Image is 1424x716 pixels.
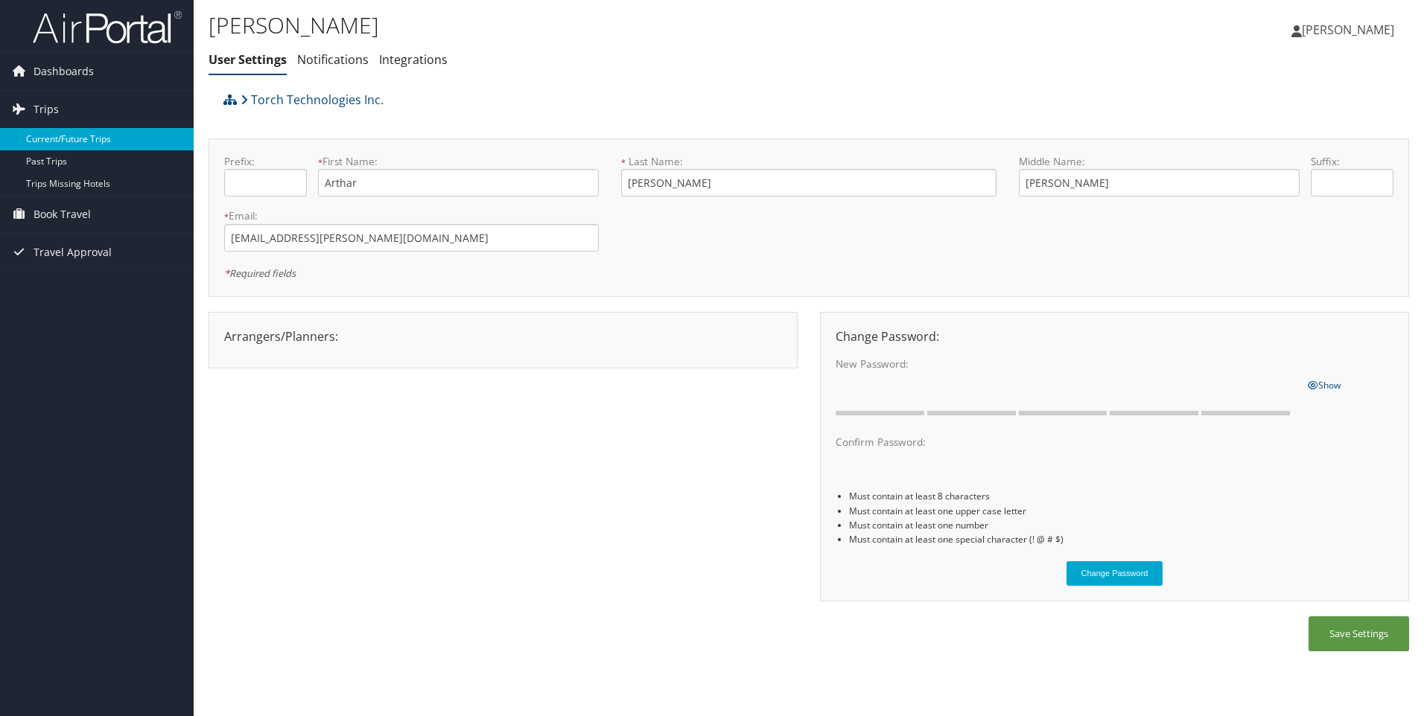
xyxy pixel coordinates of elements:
[318,154,599,169] label: First Name:
[849,532,1393,546] li: Must contain at least one special character (! @ # $)
[33,10,182,45] img: airportal-logo.png
[1311,154,1393,169] label: Suffix:
[849,518,1393,532] li: Must contain at least one number
[34,234,112,271] span: Travel Approval
[34,196,91,233] span: Book Travel
[1067,561,1163,586] button: Change Password
[621,154,996,169] label: Last Name:
[1291,7,1409,52] a: [PERSON_NAME]
[849,489,1393,503] li: Must contain at least 8 characters
[849,504,1393,518] li: Must contain at least one upper case letter
[213,327,793,345] div: Arrangers/Planners:
[224,266,296,280] em: Required fields
[224,208,599,223] label: Email:
[824,327,1405,345] div: Change Password:
[379,51,448,68] a: Integrations
[1308,376,1341,392] a: Show
[1309,616,1409,651] button: Save Settings
[297,51,369,68] a: Notifications
[1302,22,1394,38] span: [PERSON_NAME]
[241,85,384,115] a: Torch Technologies Inc.
[836,357,1297,371] label: New Password:
[209,51,287,68] a: User Settings
[224,154,307,169] label: Prefix:
[209,10,1009,41] h1: [PERSON_NAME]
[34,53,94,90] span: Dashboards
[1308,379,1341,391] span: Show
[836,435,1297,450] label: Confirm Password:
[34,91,59,128] span: Trips
[1019,154,1300,169] label: Middle Name:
